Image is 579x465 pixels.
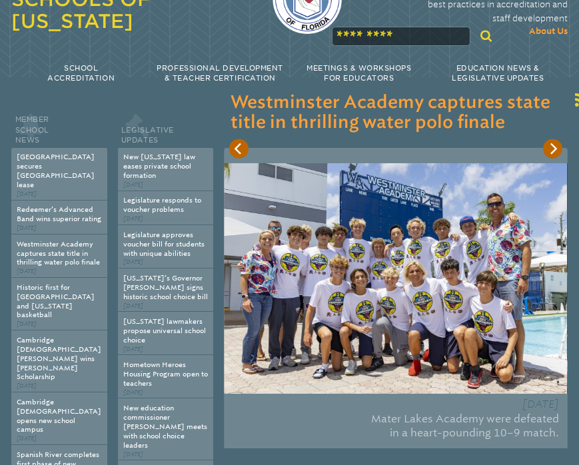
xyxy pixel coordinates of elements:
[123,181,143,188] span: [DATE]
[123,360,208,388] a: Hometown Heroes Housing Program open to teachers
[123,450,143,458] span: [DATE]
[529,25,568,39] span: About Us
[157,64,283,83] span: Professional Development & Teacher Certification
[123,345,143,352] span: [DATE]
[17,336,101,382] a: Cambridge [DEMOGRAPHIC_DATA][PERSON_NAME] wins [PERSON_NAME] Scholarship
[522,398,559,410] span: [DATE]
[17,398,101,434] a: Cambridge [DEMOGRAPHIC_DATA] opens new school campus
[47,64,115,83] span: School Accreditation
[306,64,411,83] span: Meetings & Workshops for Educators
[123,215,143,222] span: [DATE]
[233,408,558,444] p: Mater Lakes Academy were defeated in a heart-pounding 10–9 match.
[17,190,37,197] span: [DATE]
[123,302,143,309] span: [DATE]
[17,320,37,327] span: [DATE]
[11,113,107,149] h2: Member School News
[118,113,214,149] h2: Legislative Updates
[229,139,249,159] button: Previous
[123,196,201,214] a: Legislature responds to voucher problems
[123,231,205,258] a: Legislature approves voucher bill for students with unique abilities
[17,153,95,189] a: [GEOGRAPHIC_DATA] secures [GEOGRAPHIC_DATA] lease
[123,388,143,396] span: [DATE]
[123,317,206,344] a: [US_STATE] lawmakers propose universal school choice
[17,283,95,320] a: Historic first for [GEOGRAPHIC_DATA] and [US_STATE] basketball
[231,93,560,133] h3: Westminster Academy captures state title in thrilling water polo finale
[17,224,37,231] span: [DATE]
[17,434,37,442] span: [DATE]
[123,404,207,450] a: New education commissioner [PERSON_NAME] meets with school choice leaders
[452,64,544,83] span: Education News & Legislative Updates
[123,258,143,265] span: [DATE]
[17,267,37,274] span: [DATE]
[224,163,568,393] img: wp-send-off-9925_791_530_85_s_c1.jpg
[123,274,208,301] a: [US_STATE]’s Governor [PERSON_NAME] signs historic school choice bill
[17,205,101,223] a: Redeemer’s Advanced Band wins superior rating
[123,153,195,180] a: New [US_STATE] law eases private school formation
[17,240,100,267] a: Westminster Academy captures state title in thrilling water polo finale
[17,382,37,389] span: [DATE]
[543,139,562,159] button: Next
